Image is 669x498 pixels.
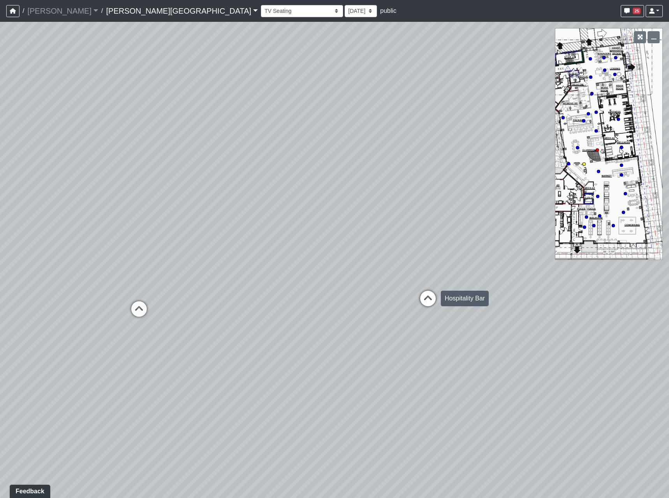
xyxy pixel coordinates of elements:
iframe: Ybug feedback widget [6,482,52,498]
span: 25 [633,8,641,14]
span: / [98,3,106,19]
a: [PERSON_NAME] [27,3,98,19]
span: public [380,7,396,14]
span: / [19,3,27,19]
button: 25 [621,5,644,17]
a: [PERSON_NAME][GEOGRAPHIC_DATA] [106,3,258,19]
div: Hospitality Bar [441,291,489,306]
